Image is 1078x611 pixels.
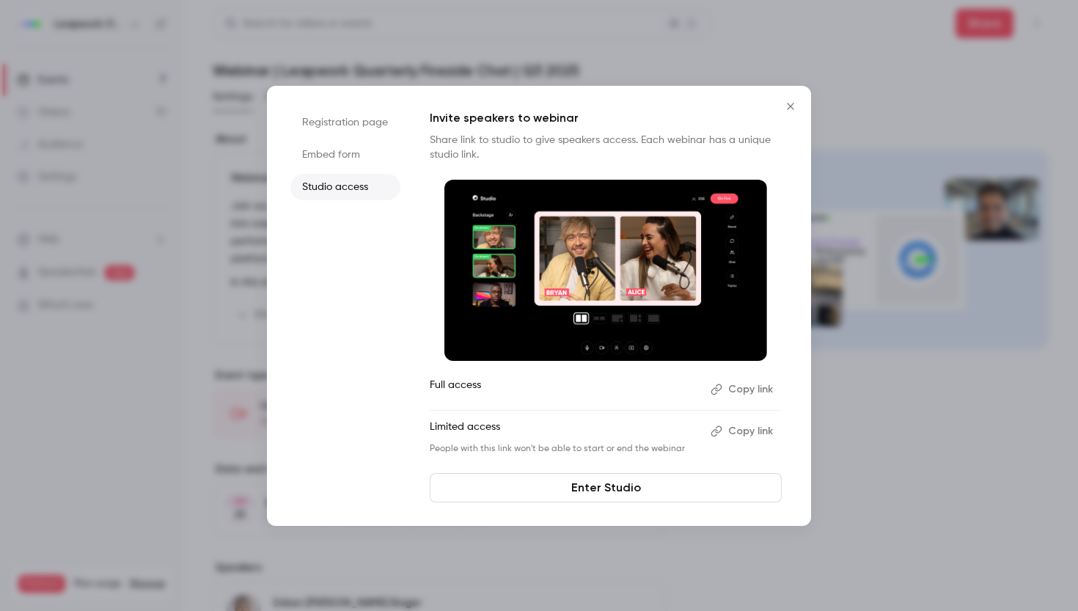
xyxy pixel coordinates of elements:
button: Close [776,92,805,121]
p: Invite speakers to webinar [430,109,782,127]
p: People with this link won't be able to start or end the webinar [430,443,699,455]
li: Registration page [290,109,400,136]
button: Copy link [705,378,782,401]
li: Embed form [290,142,400,168]
p: Limited access [430,420,699,443]
p: Share link to studio to give speakers access. Each webinar has a unique studio link. [430,133,782,162]
button: Copy link [705,420,782,443]
a: Enter Studio [430,473,782,502]
img: Invite speakers to webinar [444,180,767,362]
li: Studio access [290,174,400,200]
p: Full access [430,378,699,401]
